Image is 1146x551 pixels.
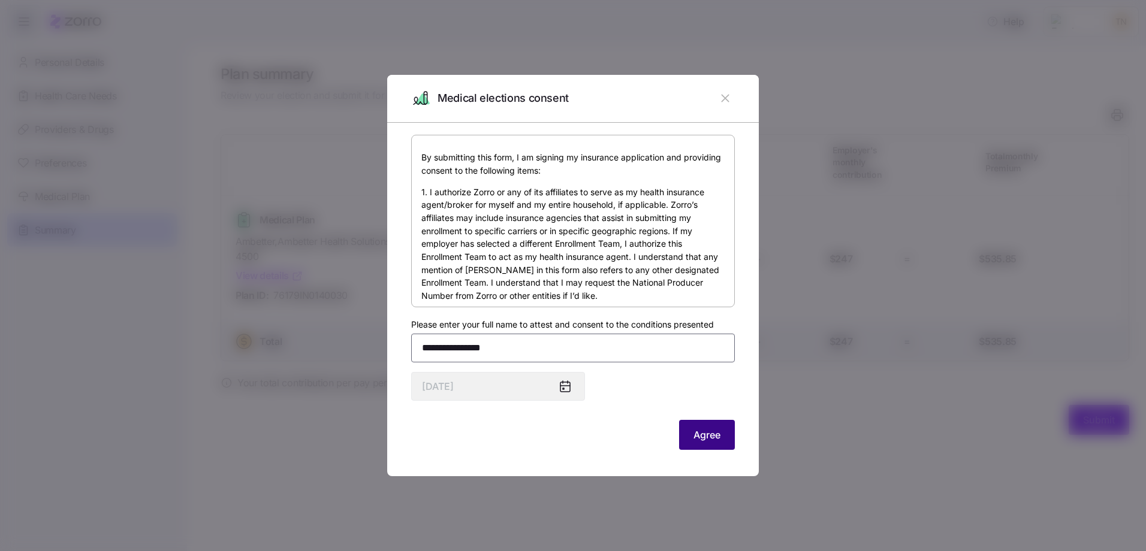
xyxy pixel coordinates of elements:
[693,428,720,442] span: Agree
[411,372,585,401] input: MM/DD/YYYY
[679,420,735,450] button: Agree
[421,186,725,302] p: 1. I authorize Zorro or any of its affiliates to serve as my health insurance agent/broker for my...
[438,90,569,107] span: Medical elections consent
[421,151,725,177] p: By submitting this form, I am signing my insurance application and providing consent to the follo...
[411,318,714,331] label: Please enter your full name to attest and consent to the conditions presented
